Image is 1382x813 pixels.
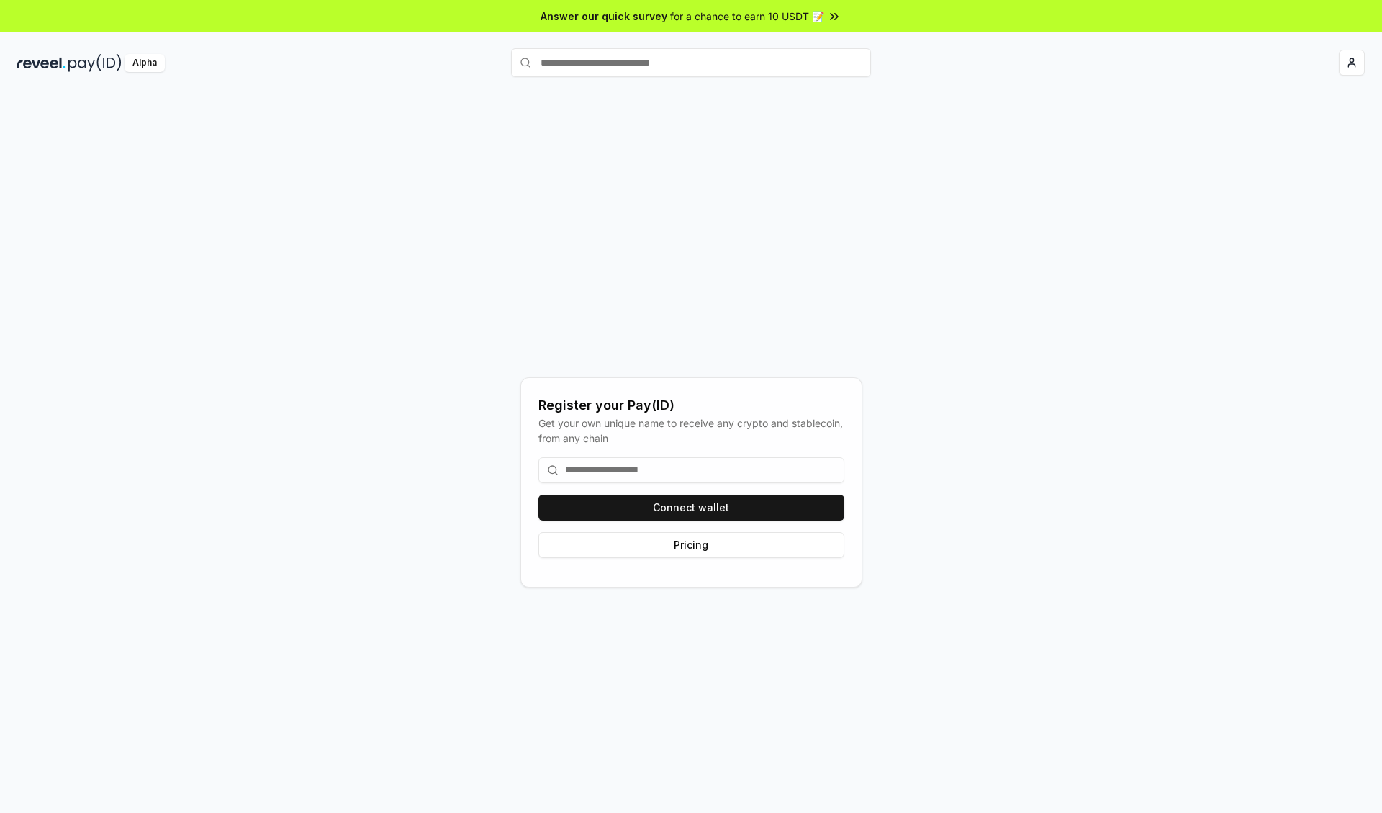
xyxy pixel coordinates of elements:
div: Get your own unique name to receive any crypto and stablecoin, from any chain [538,416,844,446]
span: for a chance to earn 10 USDT 📝 [670,9,824,24]
img: pay_id [68,54,122,72]
div: Register your Pay(ID) [538,395,844,416]
span: Answer our quick survey [541,9,667,24]
button: Connect wallet [538,495,844,521]
div: Alpha [125,54,165,72]
img: reveel_dark [17,54,66,72]
button: Pricing [538,532,844,558]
